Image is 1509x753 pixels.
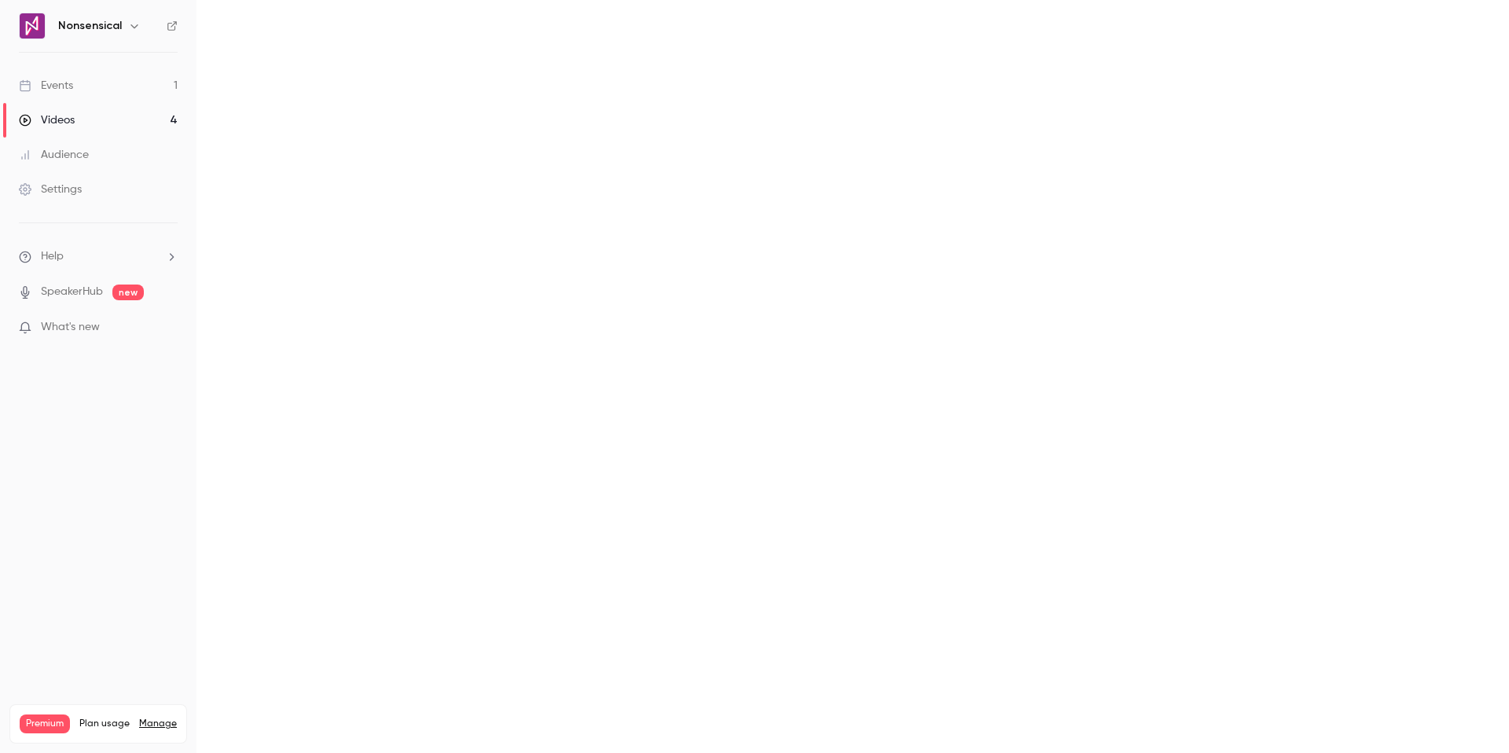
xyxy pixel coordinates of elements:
[41,319,100,336] span: What's new
[159,321,178,335] iframe: Noticeable Trigger
[19,248,178,265] li: help-dropdown-opener
[112,285,144,300] span: new
[41,284,103,300] a: SpeakerHub
[19,182,82,197] div: Settings
[19,78,73,94] div: Events
[20,13,45,39] img: Nonsensical
[139,718,177,730] a: Manage
[79,718,130,730] span: Plan usage
[58,18,122,34] h6: Nonsensical
[19,112,75,128] div: Videos
[20,714,70,733] span: Premium
[41,248,64,265] span: Help
[19,147,89,163] div: Audience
